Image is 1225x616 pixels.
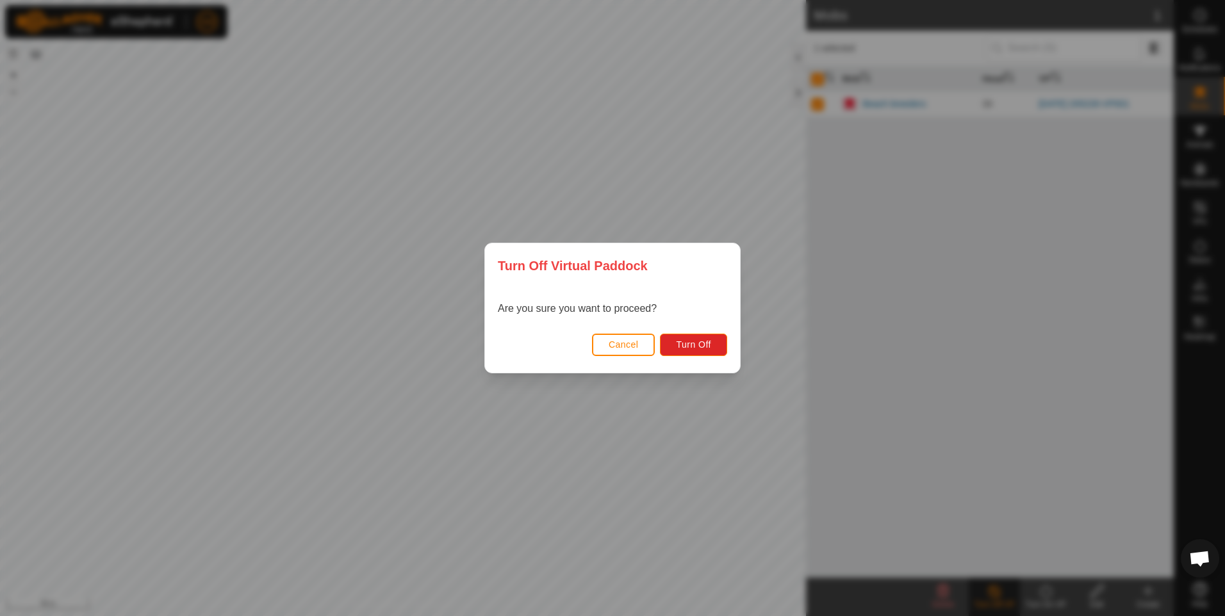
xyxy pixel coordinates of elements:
[660,334,727,356] button: Turn Off
[676,339,711,350] span: Turn Off
[498,256,648,275] span: Turn Off Virtual Paddock
[1181,539,1219,578] div: Open chat
[609,339,639,350] span: Cancel
[498,301,657,316] p: Are you sure you want to proceed?
[592,334,655,356] button: Cancel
